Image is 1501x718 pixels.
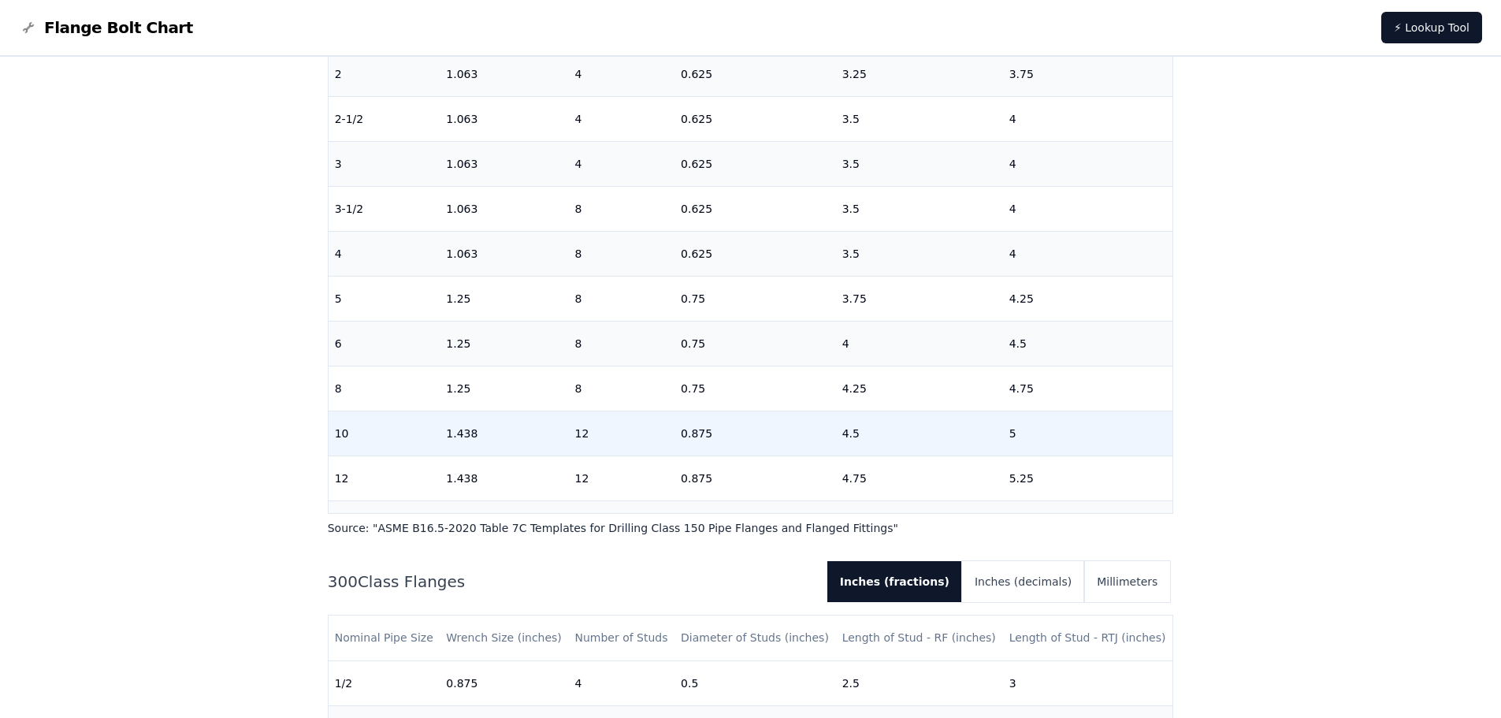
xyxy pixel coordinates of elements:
[329,97,440,142] td: 2-1/2
[674,616,836,660] th: Diameter of Studs (inches)
[19,17,193,39] a: Flange Bolt Chart LogoFlange Bolt Chart
[836,322,1003,366] td: 4
[836,456,1003,501] td: 4.75
[568,97,674,142] td: 4
[440,411,568,456] td: 1.438
[329,142,440,187] td: 3
[440,660,568,705] td: 0.875
[568,616,674,660] th: Number of Studs
[836,366,1003,411] td: 4.25
[674,142,836,187] td: 0.625
[1003,366,1173,411] td: 4.75
[674,366,836,411] td: 0.75
[1003,322,1173,366] td: 4.5
[568,501,674,546] td: 12
[1003,616,1173,660] th: Length of Stud - RTJ (inches)
[836,616,1003,660] th: Length of Stud - RF (inches)
[962,561,1084,602] button: Inches (decimals)
[1003,97,1173,142] td: 4
[440,187,568,232] td: 1.063
[674,52,836,97] td: 0.625
[568,232,674,277] td: 8
[1003,142,1173,187] td: 4
[328,571,815,593] h2: 300 Class Flanges
[674,277,836,322] td: 0.75
[1003,660,1173,705] td: 3
[674,660,836,705] td: 0.5
[568,456,674,501] td: 12
[568,277,674,322] td: 8
[836,142,1003,187] td: 3.5
[568,366,674,411] td: 8
[1003,411,1173,456] td: 5
[836,97,1003,142] td: 3.5
[44,17,193,39] span: Flange Bolt Chart
[440,616,568,660] th: Wrench Size (inches)
[568,322,674,366] td: 8
[1003,501,1173,546] td: 5.75
[329,501,440,546] td: 14
[836,411,1003,456] td: 4.5
[836,501,1003,546] td: 5.25
[329,187,440,232] td: 3-1/2
[568,187,674,232] td: 8
[674,232,836,277] td: 0.625
[674,97,836,142] td: 0.625
[1003,232,1173,277] td: 4
[568,142,674,187] td: 4
[568,411,674,456] td: 12
[836,187,1003,232] td: 3.5
[19,18,38,37] img: Flange Bolt Chart Logo
[674,456,836,501] td: 0.875
[440,277,568,322] td: 1.25
[1003,277,1173,322] td: 4.25
[1003,187,1173,232] td: 4
[674,187,836,232] td: 0.625
[440,97,568,142] td: 1.063
[329,322,440,366] td: 6
[1381,12,1482,43] a: ⚡ Lookup Tool
[836,232,1003,277] td: 3.5
[674,501,836,546] td: 1
[440,456,568,501] td: 1.438
[674,322,836,366] td: 0.75
[329,366,440,411] td: 8
[440,142,568,187] td: 1.063
[329,660,440,705] td: 1/2
[836,277,1003,322] td: 3.75
[836,660,1003,705] td: 2.5
[1003,52,1173,97] td: 3.75
[440,52,568,97] td: 1.063
[827,561,962,602] button: Inches (fractions)
[836,52,1003,97] td: 3.25
[568,660,674,705] td: 4
[440,501,568,546] td: 1.625
[329,232,440,277] td: 4
[329,456,440,501] td: 12
[329,411,440,456] td: 10
[329,277,440,322] td: 5
[1084,561,1170,602] button: Millimeters
[440,232,568,277] td: 1.063
[1003,456,1173,501] td: 5.25
[329,616,440,660] th: Nominal Pipe Size
[440,322,568,366] td: 1.25
[329,52,440,97] td: 2
[328,520,1174,536] p: Source: " ASME B16.5-2020 Table 7C Templates for Drilling Class 150 Pipe Flanges and Flanged Fitt...
[568,52,674,97] td: 4
[674,411,836,456] td: 0.875
[440,366,568,411] td: 1.25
